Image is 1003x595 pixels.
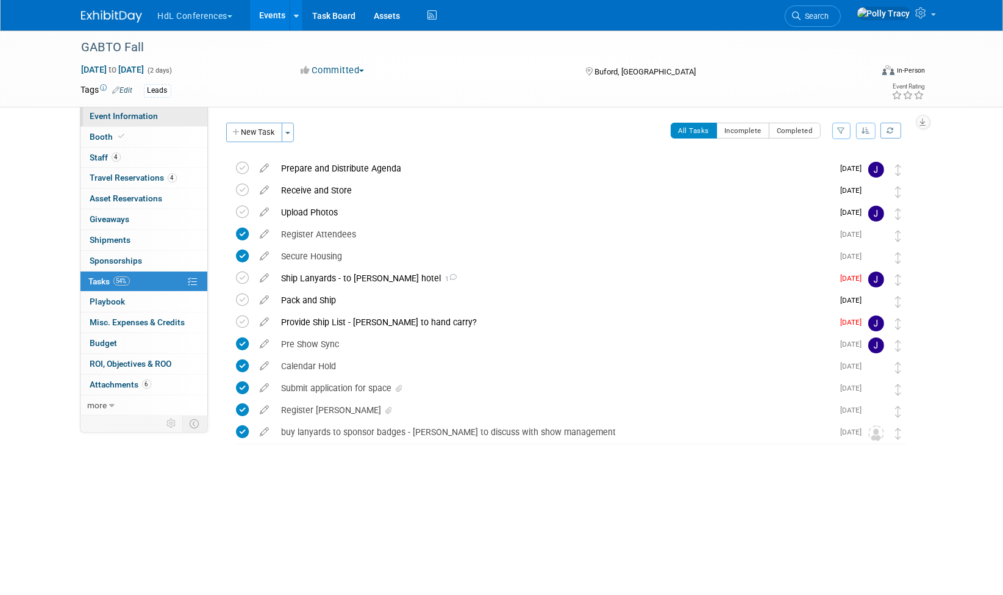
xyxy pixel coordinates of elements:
td: Tags [81,84,133,98]
a: Attachments6 [80,375,207,395]
img: Polly Tracy [868,294,884,309]
span: [DATE] [841,384,868,392]
i: Move task [896,340,902,352]
span: Asset Reservations [90,193,163,203]
span: Playbook [90,297,126,306]
a: edit [254,427,276,438]
a: Travel Reservations4 [80,168,207,188]
span: [DATE] [841,230,868,239]
div: In-Person [896,66,925,75]
a: Budget [80,333,207,353]
i: Move task [896,384,902,395]
span: 1 [441,275,457,283]
img: Polly Tracy [868,403,884,419]
button: Incomplete [716,123,769,139]
i: Move task [896,164,902,176]
span: to [107,65,119,74]
div: Pack and Ship [276,290,833,311]
span: Misc. Expenses & Credits [90,317,185,327]
span: Attachments [90,380,151,389]
span: ROI, Objectives & ROO [90,359,172,369]
a: edit [254,207,276,218]
img: Polly Tracy [868,184,884,200]
span: more [88,400,107,410]
img: Johnny Nguyen [868,206,884,222]
a: Misc. Expenses & Credits [80,312,207,333]
td: Toggle Event Tabs [182,416,207,431]
span: [DATE] [841,208,868,217]
a: edit [254,229,276,240]
a: Sponsorships [80,251,207,271]
img: Polly Tracy [868,250,884,265]
div: Calendar Hold [276,356,833,377]
span: [DATE] [841,186,868,195]
img: Johnny Nguyen [868,316,884,331]
img: Johnny Nguyen [868,272,884,287]
div: Register Attendees [276,224,833,245]
a: edit [254,361,276,372]
i: Move task [896,186,902,198]
span: Budget [90,338,118,348]
a: edit [254,273,276,284]
a: edit [254,295,276,306]
span: Buford, [GEOGRAPHIC_DATA] [594,67,696,76]
i: Move task [896,318,902,330]
img: Polly Tracy [868,381,884,397]
span: [DATE] [841,296,868,305]
i: Move task [896,428,902,439]
span: 6 [142,380,151,389]
img: Polly Tracy [868,228,884,243]
div: Submit application for space [276,378,833,398]
img: Johnny Nguyen [868,162,884,178]
span: Event Information [90,111,159,121]
a: edit [254,185,276,196]
a: edit [254,317,276,328]
span: Staff [90,153,121,162]
i: Move task [896,274,902,286]
button: New Task [226,123,282,142]
img: Unassigned [868,425,884,441]
div: Leads [144,84,171,97]
img: Polly Tracy [857,7,911,20]
img: Format-Inperson.png [882,65,894,75]
a: Playbook [80,292,207,312]
span: [DATE] [841,318,868,326]
a: Staff4 [80,148,207,168]
a: edit [254,251,276,262]
div: Ship Lanyards - to [PERSON_NAME] hotel [276,268,833,289]
a: edit [254,339,276,350]
a: edit [254,405,276,416]
i: Booth reservation complete [119,133,125,140]
button: Committed [296,64,369,77]
div: Secure Housing [276,246,833,267]
div: Event Rating [891,84,924,90]
span: [DATE] [841,406,868,414]
span: Search [801,12,829,21]
i: Move task [896,230,902,242]
span: Shipments [90,235,131,245]
a: edit [254,383,276,394]
a: Asset Reservations [80,189,207,209]
div: Prepare and Distribute Agenda [276,158,833,179]
span: [DATE] [841,428,868,436]
div: GABTO Fall [77,37,854,59]
i: Move task [896,252,902,264]
img: ExhibitDay [81,10,142,23]
button: Completed [769,123,821,139]
div: Provide Ship List - [PERSON_NAME] to hand carry? [276,312,833,333]
a: edit [254,163,276,174]
i: Move task [896,362,902,373]
span: Travel Reservations [90,173,177,182]
i: Move task [896,406,902,417]
div: Pre Show Sync [276,334,833,355]
img: Johnny Nguyen [868,337,884,353]
span: (2 days) [147,67,173,74]
a: Tasks54% [80,272,207,292]
div: Receive and Store [276,180,833,201]
i: Move task [896,296,902,308]
a: Event Information [80,106,207,126]
a: Search [785,5,841,27]
span: Giveaways [90,214,130,224]
span: Sponsorships [90,256,143,265]
div: buy lanyards to sponsor badges - [PERSON_NAME] to discuss with show management [276,422,833,442]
